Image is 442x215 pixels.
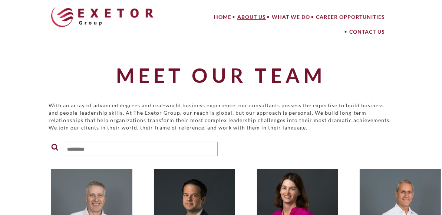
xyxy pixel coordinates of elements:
[49,64,393,86] h1: Meet Our Team
[269,10,313,24] a: What We Do
[346,24,388,39] a: Contact Us
[49,102,393,131] p: With an array of advanced degrees and real-world business experience, our consultants possess the...
[313,10,388,24] a: Career Opportunities
[51,7,154,27] img: The Exetor Group
[211,10,234,24] a: Home
[234,10,269,24] a: About Us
